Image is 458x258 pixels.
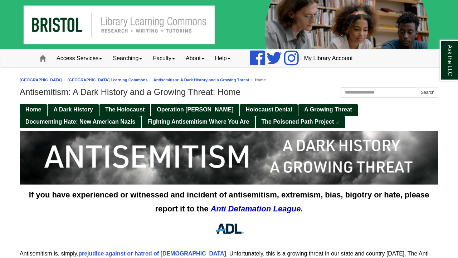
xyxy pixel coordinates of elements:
[246,106,292,113] span: Holocaust Denial
[298,104,358,116] a: A Growing Threat
[336,121,340,124] i: This link opens in a new window
[154,78,249,82] a: Antisemitism: A Dark History and a Growing Threat
[25,106,41,113] span: Home
[180,49,210,67] a: About
[53,106,93,113] span: A Dark History
[20,78,62,82] a: [GEOGRAPHIC_DATA]
[142,116,255,128] a: Fighting Antisemitism Where You Are
[273,204,303,213] strong: League.
[147,119,249,125] span: Fighting Antisemitism Where You Are
[211,204,271,213] i: Anti Defamation
[105,106,145,113] span: The Holocaust
[68,78,148,82] a: [GEOGRAPHIC_DATA] Learning Commons
[20,104,47,116] a: Home
[212,219,246,238] img: ADL
[256,116,346,128] a: The Poisoned Path Project
[20,103,438,128] div: Guide Pages
[240,104,298,116] a: Holocaust Denial
[48,104,99,116] a: A Dark History
[147,49,180,67] a: Faculty
[262,119,334,125] span: The Poisoned Path Project
[417,87,438,98] button: Search
[249,77,266,83] li: Home
[20,131,438,185] img: Antisemitism, a dark history, a growing threat
[20,77,438,83] nav: breadcrumb
[157,106,233,113] span: Operation [PERSON_NAME]
[210,49,236,67] a: Help
[107,49,147,67] a: Searching
[299,49,358,67] a: My Library Account
[29,190,429,213] span: If you have experienced or witnessed and incident of antisemitism, extremism, bias, bigotry or ha...
[78,250,226,257] a: prejudice against or hatred of [DEMOGRAPHIC_DATA]
[51,49,107,67] a: Access Services
[20,116,141,128] a: Documenting Hate: New American Nazis
[304,106,352,113] span: A Growing Threat
[151,104,239,116] a: Operation [PERSON_NAME]
[211,204,303,213] a: Anti Defamation League.
[25,119,135,125] span: Documenting Hate: New American Nazis
[20,87,438,97] h1: Antisemitism: A Dark History and a Growing Threat: Home
[99,104,150,116] a: The Holocaust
